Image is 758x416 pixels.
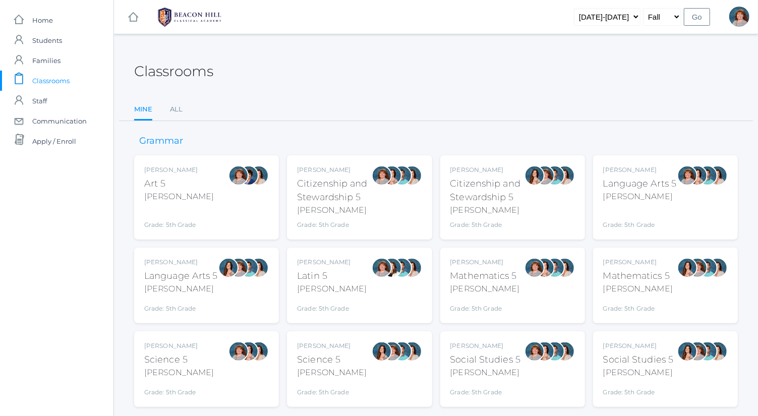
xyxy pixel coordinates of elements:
div: Sarah Bence [228,258,249,278]
div: Grade: 5th Grade [603,207,677,229]
div: [PERSON_NAME] [603,283,673,295]
div: [PERSON_NAME] [297,367,367,379]
a: All [170,99,183,120]
div: Grade: 5th Grade [603,383,674,397]
span: Apply / Enroll [32,131,76,151]
div: Westen Taylor [697,258,718,278]
div: Rebecca Salazar [239,341,259,362]
div: Westen Taylor [545,258,565,278]
div: Cari Burke [555,341,575,362]
div: Teresa Deutsch [382,258,402,278]
div: [PERSON_NAME] [603,165,677,174]
div: Sarah Bence [524,341,545,362]
div: Grade: 5th Grade [603,299,673,313]
div: [PERSON_NAME] [450,258,520,267]
img: 1_BHCALogos-05.png [152,5,227,30]
div: Science 5 [297,353,367,367]
h3: Grammar [134,136,188,146]
h2: Classrooms [134,64,213,79]
div: Cari Burke [555,165,575,186]
div: Language Arts 5 [603,177,677,191]
div: Sarah Bence [524,258,545,278]
div: [PERSON_NAME] [603,341,674,350]
div: Citizenship and Stewardship 5 [297,177,371,204]
div: Rebecca Salazar [687,165,708,186]
div: Westen Taylor [392,341,412,362]
div: Westen Taylor [697,165,718,186]
div: Sarah Bence [677,165,697,186]
div: Westen Taylor [239,258,259,278]
div: Grade: 5th Grade [144,299,218,313]
div: Cari Burke [708,165,728,186]
div: Grade: 5th Grade [144,383,214,397]
span: Staff [32,91,47,111]
div: Cari Burke [708,341,728,362]
div: Rebecca Salazar [372,341,392,362]
div: Grade: 5th Grade [297,383,367,397]
div: [PERSON_NAME] [297,258,367,267]
div: Cari Burke [249,258,269,278]
div: [PERSON_NAME] [297,341,367,350]
div: Rebecca Salazar [535,258,555,278]
div: Cari Burke [402,258,422,278]
input: Go [684,8,710,26]
div: Mathematics 5 [603,269,673,283]
div: Grade: 5th Grade [450,383,521,397]
div: Westen Taylor [392,258,412,278]
div: Sarah Bence [372,258,392,278]
div: Cari Burke [708,258,728,278]
div: Westen Taylor [545,341,565,362]
div: Language Arts 5 [144,269,218,283]
div: [PERSON_NAME] [144,165,214,174]
div: [PERSON_NAME] [297,165,371,174]
div: Rebecca Salazar [382,165,402,186]
div: Rebecca Salazar [218,258,239,278]
div: Sarah Bence [382,341,402,362]
div: [PERSON_NAME] [603,367,674,379]
div: Social Studies 5 [450,353,521,367]
div: [PERSON_NAME] [144,341,214,350]
div: [PERSON_NAME] [144,367,214,379]
div: Citizenship and Stewardship 5 [450,177,524,204]
span: Classrooms [32,71,70,91]
div: [PERSON_NAME] [450,283,520,295]
div: Grade: 5th Grade [297,299,367,313]
div: Sarah Bence [687,258,708,278]
div: Sarah Bence [535,165,555,186]
div: Grade: 5th Grade [450,220,524,229]
div: [PERSON_NAME] [450,367,521,379]
div: [PERSON_NAME] [144,283,218,295]
div: Sarah Bence [687,341,708,362]
div: Mathematics 5 [450,269,520,283]
div: Cari Burke [402,341,422,362]
a: Mine [134,99,152,121]
div: Westen Taylor [545,165,565,186]
div: Cari Burke [249,341,269,362]
div: Grade: 5th Grade [297,220,371,229]
div: Grade: 5th Grade [144,207,214,229]
div: Carolyn Sugimoto [239,165,259,186]
div: Social Studies 5 [603,353,674,367]
div: Rebecca Salazar [524,165,545,186]
div: [PERSON_NAME] [603,258,673,267]
div: [PERSON_NAME] [450,204,524,216]
div: Rebecca Salazar [677,258,697,278]
div: Westen Taylor [392,165,412,186]
div: Sarah Bence [729,7,749,27]
div: Latin 5 [297,269,367,283]
span: Students [32,30,62,50]
div: [PERSON_NAME] [603,191,677,203]
div: [PERSON_NAME] [450,341,521,350]
div: Grade: 5th Grade [450,299,520,313]
div: [PERSON_NAME] [144,191,214,203]
div: [PERSON_NAME] [297,283,367,295]
div: Westen Taylor [697,341,718,362]
div: Art 5 [144,177,214,191]
div: Cari Burke [249,165,269,186]
div: Cari Burke [555,258,575,278]
div: [PERSON_NAME] [144,258,218,267]
div: Rebecca Salazar [535,341,555,362]
div: Sarah Bence [228,165,249,186]
div: Sarah Bence [372,165,392,186]
span: Home [32,10,53,30]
